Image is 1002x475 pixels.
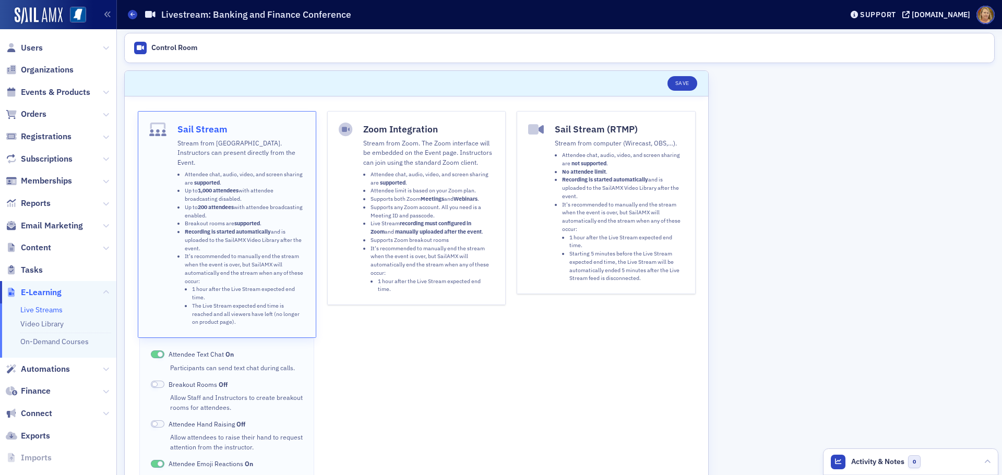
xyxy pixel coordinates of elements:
[6,42,43,54] a: Users
[421,195,444,202] strong: Meetings
[371,203,494,220] li: Supports any Zoom account. All you need is a Meeting ID and passcode.
[151,460,164,468] span: On
[21,87,90,98] span: Events & Products
[363,138,494,167] p: Stream from Zoom. The Zoom interface will be embedded on the Event page. Instructors can join usi...
[185,228,271,235] strong: Recording is started automatically
[219,380,228,388] span: Off
[571,160,606,167] strong: not supported
[6,220,83,232] a: Email Marketing
[169,419,245,429] span: Attendee Hand Raising
[562,151,684,168] li: Attendee chat, audio, video, and screen sharing are .
[6,430,50,442] a: Exports
[170,393,303,412] div: Allow Staff and Instructors to create breakout rooms for attendees.
[371,187,494,195] li: Attendee limit is based on your Zoom plan.
[151,43,197,53] div: Control Room
[371,220,471,235] strong: recording must configured in Zoom
[15,7,63,24] img: SailAMX
[6,264,43,276] a: Tasks
[225,350,234,358] span: On
[21,242,51,253] span: Content
[151,420,164,428] span: Off
[20,337,89,346] a: On-Demand Courses
[562,176,684,200] li: and is uploaded to the SailAMX Video Library after the event.
[908,455,921,468] span: 0
[6,198,51,209] a: Reports
[185,203,305,220] li: Up to with attendee broadcasting enabled.
[860,10,896,19] div: Support
[170,363,303,372] div: Participants can send text chat during calls.
[192,285,305,302] li: 1 hour after the Live Stream expected end time.
[245,459,253,468] span: On
[6,131,71,142] a: Registrations
[20,319,64,328] a: Video Library
[21,153,73,165] span: Subscriptions
[371,236,494,245] li: Supports Zoom breakout rooms
[161,8,351,21] h1: Livestream: Banking and Finance Conference
[6,408,52,419] a: Connect
[21,175,72,187] span: Memberships
[6,385,51,397] a: Finance
[21,42,43,54] span: Users
[902,11,974,18] button: [DOMAIN_NAME]
[70,7,86,23] img: SailAMX
[170,432,303,452] div: Allow attendees to raise their hand to request attention from the instructor.
[555,123,684,136] h4: Sail Stream (RTMP)
[128,37,202,59] a: Control Room
[6,108,46,120] a: Orders
[517,111,695,294] button: Sail Stream (RTMP)Stream from computer (Wirecast, OBS,…).Attendee chat, audio, video, and screen ...
[327,111,506,305] button: Zoom IntegrationStream from Zoom. The Zoom interface will be embedded on the Event page. Instruct...
[380,179,405,186] strong: supported
[976,6,995,24] span: Profile
[378,277,494,294] li: 1 hour after the Live Stream expected end time.
[454,195,478,202] strong: Webinars
[21,198,51,209] span: Reports
[6,363,70,375] a: Automations
[371,170,494,187] li: Attendee chat, audio, video, and screen sharing are .
[395,228,482,235] strong: manually uploaded after the event
[177,123,305,136] h4: Sail Stream
[21,64,74,76] span: Organizations
[371,195,494,203] li: Supports both Zoom and .
[371,220,494,236] li: Live Stream and .
[21,452,52,464] span: Imports
[6,64,74,76] a: Organizations
[6,242,51,253] a: Content
[21,220,83,232] span: Email Marketing
[912,10,970,19] div: [DOMAIN_NAME]
[185,170,305,187] li: Attendee chat, audio, video, and screen sharing are .
[569,234,684,250] li: 1 hour after the Live Stream expected end time.
[6,153,73,165] a: Subscriptions
[151,381,164,388] span: Off
[21,430,50,442] span: Exports
[194,179,220,186] strong: supported
[363,123,494,136] h4: Zoom Integration
[6,452,52,464] a: Imports
[177,138,305,167] p: Stream from [GEOGRAPHIC_DATA]. Instructors can present directly from the Event.
[192,302,305,326] li: The Live Stream expected end time is reached and all viewers have left (no longer on product page).
[169,380,228,389] span: Breakout Rooms
[185,187,305,203] li: Up to with attendee broadcasting disabled.
[185,220,305,228] li: Breakout rooms are .
[169,459,253,468] span: Attendee Emoji Reactions
[63,7,86,25] a: View Homepage
[21,287,62,298] span: E-Learning
[20,305,63,314] a: Live Streams
[198,187,238,194] strong: 1,000 attendees
[151,350,164,358] span: On
[6,287,62,298] a: E-Learning
[371,245,494,294] li: It's recommended to manually end the stream when the event is over, but SailAMX will automaticall...
[562,168,684,176] li: .
[185,252,305,326] li: It's recommended to manually end the stream when the event is over, but SailAMX will automaticall...
[851,456,904,467] span: Activity & Notes
[21,131,71,142] span: Registrations
[21,108,46,120] span: Orders
[555,138,684,148] p: Stream from computer (Wirecast, OBS,…).
[236,420,245,428] span: Off
[169,349,234,359] span: Attendee Text Chat
[562,176,648,183] strong: Recording is started automatically
[6,87,90,98] a: Events & Products
[569,250,684,283] li: Starting 5 minutes before the Live Stream expected end time, the Live Stream will be automaticall...
[198,203,234,211] strong: 200 attendees
[6,175,72,187] a: Memberships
